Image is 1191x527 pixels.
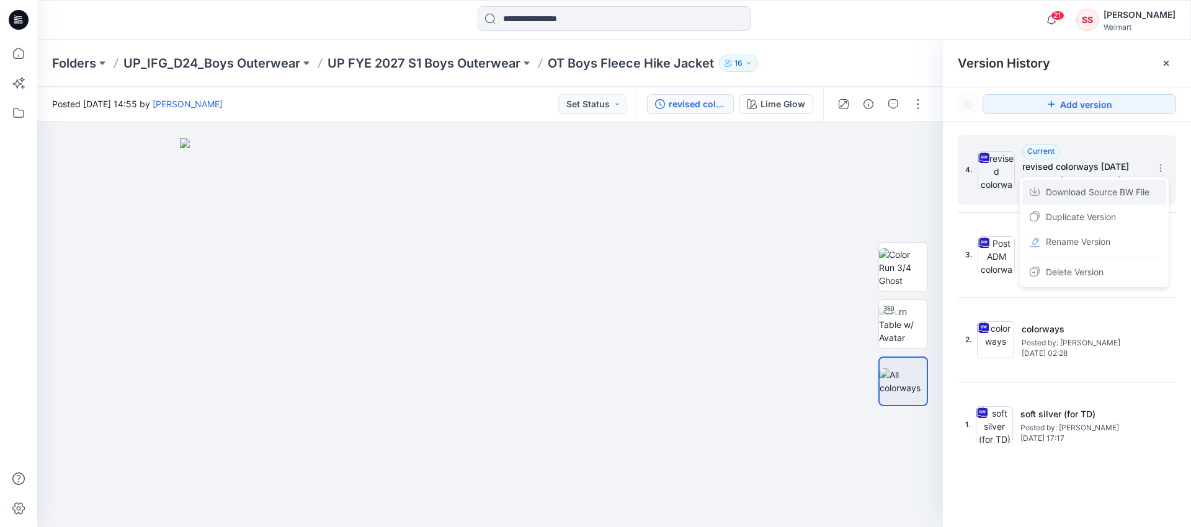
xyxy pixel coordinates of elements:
[153,99,223,109] a: [PERSON_NAME]
[1046,234,1110,249] span: Rename Version
[1161,58,1171,68] button: Close
[548,55,714,72] p: OT Boys Fleece Hike Jacket
[1020,434,1144,443] span: [DATE] 17:17
[52,55,96,72] a: Folders
[958,56,1050,71] span: Version History
[761,97,805,111] div: Lime Glow
[123,55,300,72] a: UP_IFG_D24_Boys Outerwear
[1051,11,1064,20] span: 21
[879,305,927,344] img: Turn Table w/ Avatar
[669,97,726,111] div: revised colorways 08.04.25
[1046,210,1116,224] span: Duplicate Version
[1022,322,1146,337] h5: colorways
[976,406,1013,443] img: soft silver (for TD)
[1020,407,1144,422] h5: soft silver (for TD)
[965,164,973,175] span: 4.
[965,419,971,430] span: 1.
[1046,265,1104,280] span: Delete Version
[739,94,813,114] button: Lime Glow
[1104,7,1175,22] div: [PERSON_NAME]
[958,94,978,114] button: Show Hidden Versions
[977,321,1014,358] img: colorways
[859,94,878,114] button: Details
[52,97,223,110] span: Posted [DATE] 14:55 by
[1020,422,1144,434] span: Posted by: Kei Yip
[647,94,734,114] button: revised colorways [DATE]
[1022,337,1146,349] span: Posted by: Kei Yip
[1022,159,1146,174] h5: revised colorways 08.04.25
[1022,349,1146,358] span: [DATE] 02:28
[1046,185,1149,200] span: Download Source BW File
[978,236,1015,273] img: Post ADM colorways
[879,248,927,287] img: Color Run 3/4 Ghost
[965,249,973,260] span: 3.
[1104,22,1175,32] div: Walmart
[965,334,972,345] span: 2.
[983,94,1176,114] button: Add version
[1076,9,1099,31] div: SS
[1022,174,1146,187] span: Posted by: Kei Yip
[734,56,743,70] p: 16
[1027,146,1055,156] span: Current
[880,368,927,394] img: All colorways
[180,138,800,527] img: eyJhbGciOiJIUzI1NiIsImtpZCI6IjAiLCJzbHQiOiJzZXMiLCJ0eXAiOiJKV1QifQ.eyJkYXRhIjp7InR5cGUiOiJzdG9yYW...
[978,151,1015,188] img: revised colorways 08.04.25
[328,55,520,72] a: UP FYE 2027 S1 Boys Outerwear
[719,55,758,72] button: 16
